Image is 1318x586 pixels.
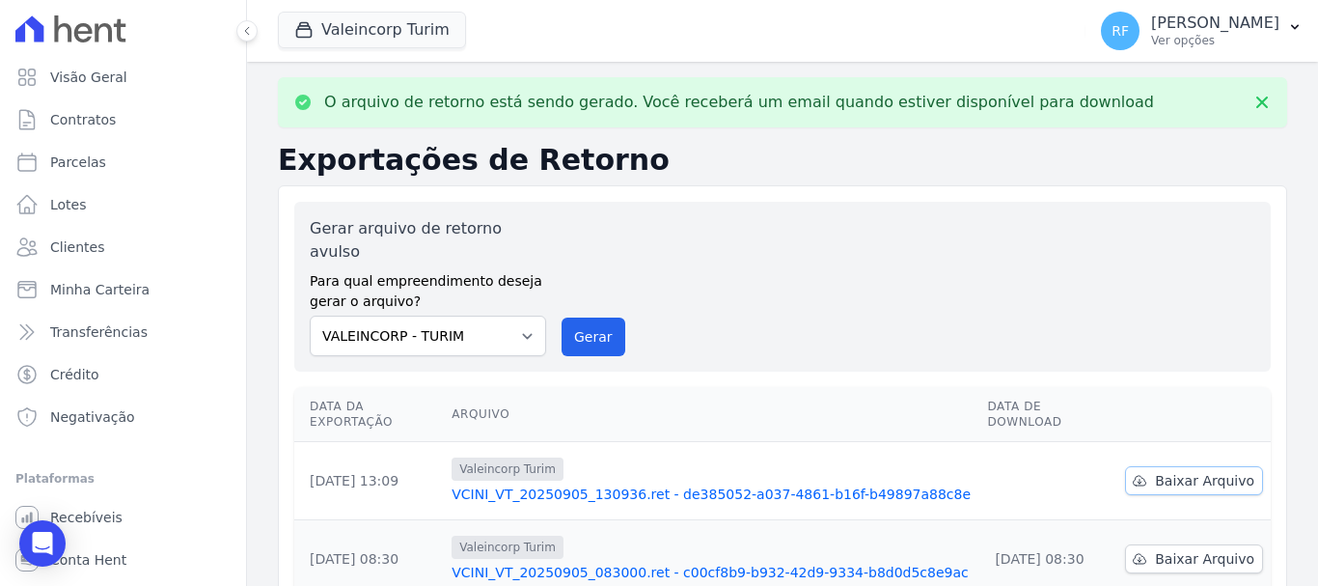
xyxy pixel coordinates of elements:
[452,536,563,559] span: Valeincorp Turim
[50,508,123,527] span: Recebíveis
[8,398,238,436] a: Negativação
[1125,466,1263,495] a: Baixar Arquivo
[50,195,87,214] span: Lotes
[444,387,979,442] th: Arquivo
[310,217,546,264] label: Gerar arquivo de retorno avulso
[8,185,238,224] a: Lotes
[50,407,135,427] span: Negativação
[8,313,238,351] a: Transferências
[1112,24,1129,38] span: RF
[50,153,106,172] span: Parcelas
[50,110,116,129] span: Contratos
[1125,544,1263,573] a: Baixar Arquivo
[278,143,1287,178] h2: Exportações de Retorno
[8,100,238,139] a: Contratos
[294,387,444,442] th: Data da Exportação
[562,318,625,356] button: Gerar
[979,387,1117,442] th: Data de Download
[50,237,104,257] span: Clientes
[8,541,238,579] a: Conta Hent
[324,93,1154,112] p: O arquivo de retorno está sendo gerado. Você receberá um email quando estiver disponível para dow...
[15,467,231,490] div: Plataformas
[8,228,238,266] a: Clientes
[8,143,238,181] a: Parcelas
[8,498,238,537] a: Recebíveis
[310,264,546,312] label: Para qual empreendimento deseja gerar o arquivo?
[1155,549,1254,569] span: Baixar Arquivo
[278,12,466,48] button: Valeincorp Turim
[294,442,444,520] td: [DATE] 13:09
[8,58,238,97] a: Visão Geral
[8,355,238,394] a: Crédito
[50,68,127,87] span: Visão Geral
[452,485,972,504] a: VCINI_VT_20250905_130936.ret - de385052-a037-4861-b16f-b49897a88c8e
[1085,4,1318,58] button: RF [PERSON_NAME] Ver opções
[8,270,238,309] a: Minha Carteira
[452,458,563,481] span: Valeincorp Turim
[50,280,150,299] span: Minha Carteira
[1155,471,1254,490] span: Baixar Arquivo
[50,322,148,342] span: Transferências
[1151,33,1279,48] p: Ver opções
[50,550,126,570] span: Conta Hent
[19,520,66,567] div: Open Intercom Messenger
[1151,14,1279,33] p: [PERSON_NAME]
[452,563,972,582] a: VCINI_VT_20250905_083000.ret - c00cf8b9-b932-42d9-9334-b8d0d5c8e9ac
[50,365,99,384] span: Crédito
